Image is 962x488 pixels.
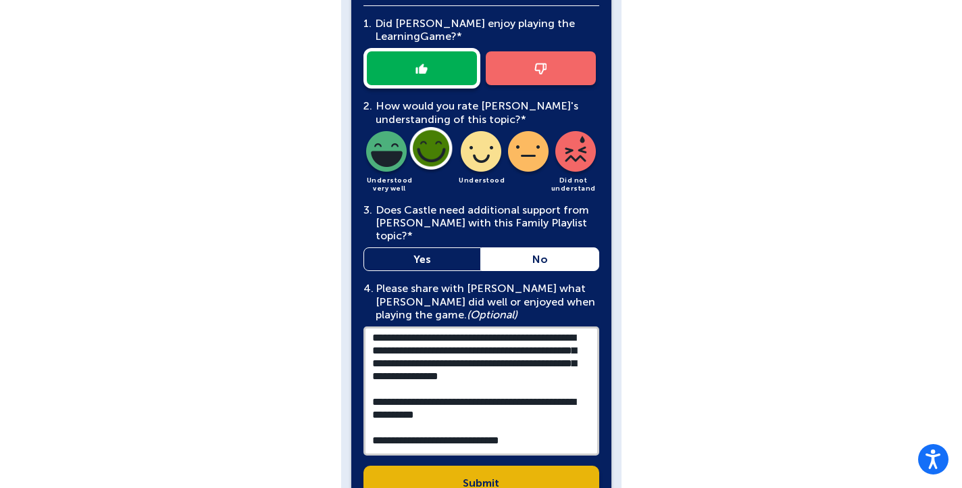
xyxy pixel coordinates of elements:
a: Yes [363,247,482,271]
img: light-understood-very-well-icon.png [363,131,409,177]
img: thumb-down-icon.png [534,63,547,74]
span: 1. [363,17,372,30]
img: light-did-not-understand-icon.png [553,131,599,177]
span: Understood very well [367,176,413,193]
img: light-slightly-understood-icon.png [505,131,551,177]
span: 3. [363,203,372,216]
span: Game?* [420,30,462,43]
img: light-understood-icon.png [458,131,504,177]
main: Please share with [PERSON_NAME] what [PERSON_NAME] did well or enjoyed when playing the game. [376,282,596,321]
div: How would you rate [PERSON_NAME]'s understanding of this topic?* [363,99,599,125]
span: 2. [363,99,372,112]
div: Does Castle need additional support from [PERSON_NAME] with this Family Playlist topic?* [363,203,599,243]
a: No [481,247,599,271]
div: Did [PERSON_NAME] enjoy playing the Learning [372,17,599,43]
em: (Optional) [467,308,517,321]
span: Understood [459,176,505,185]
span: 4. [363,282,374,295]
span: Did not understand [551,176,596,193]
